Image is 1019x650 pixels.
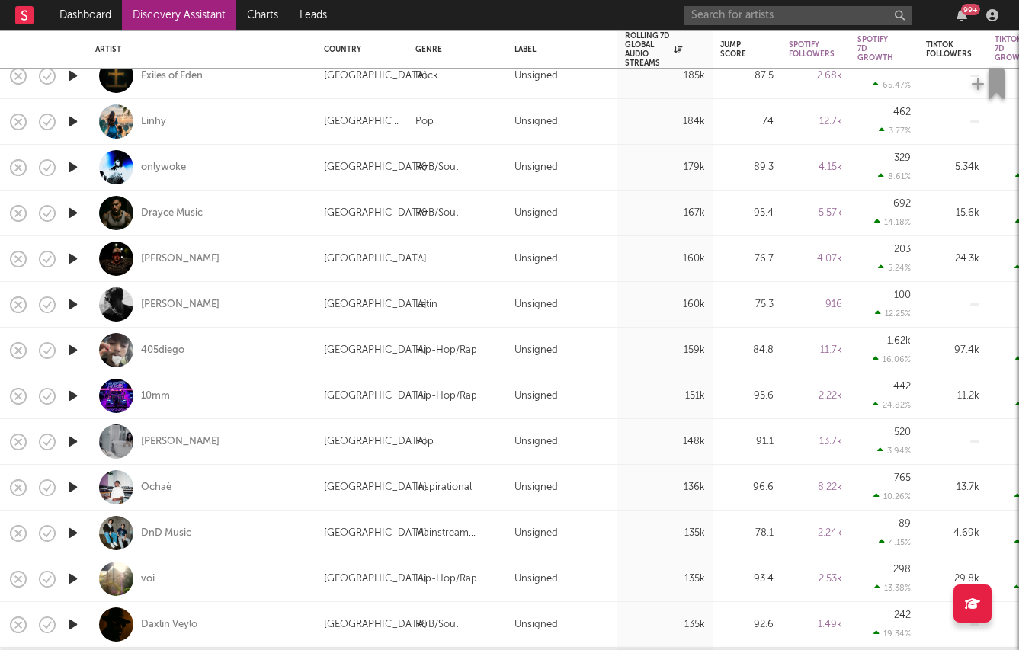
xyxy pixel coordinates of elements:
[789,250,842,268] div: 4.07k
[720,479,774,497] div: 96.6
[141,298,220,312] a: [PERSON_NAME]
[875,309,911,319] div: 12.25 %
[625,387,705,405] div: 151k
[95,45,301,54] div: Artist
[625,479,705,497] div: 136k
[893,199,911,209] div: 692
[514,67,558,85] div: Unsigned
[873,400,911,410] div: 24.82 %
[625,616,705,634] div: 135k
[514,387,558,405] div: Unsigned
[324,479,427,497] div: [GEOGRAPHIC_DATA]
[873,492,911,501] div: 10.26 %
[873,80,911,90] div: 65.47 %
[893,382,911,392] div: 442
[926,40,972,59] div: Tiktok Followers
[514,158,558,177] div: Unsigned
[874,583,911,593] div: 13.38 %
[926,387,979,405] div: 11.2k
[720,387,774,405] div: 95.6
[141,572,155,586] a: voi
[893,107,911,117] div: 462
[324,204,427,223] div: [GEOGRAPHIC_DATA]
[720,570,774,588] div: 93.4
[625,158,705,177] div: 179k
[415,524,499,543] div: Mainstream Electronic
[720,113,774,131] div: 74
[514,570,558,588] div: Unsigned
[141,115,166,129] a: Linhy
[877,446,911,456] div: 3.94 %
[625,341,705,360] div: 159k
[720,250,774,268] div: 76.7
[141,618,197,632] a: Daxlin Veylo
[141,435,220,449] div: [PERSON_NAME]
[514,113,558,131] div: Unsigned
[720,204,774,223] div: 95.4
[789,296,842,314] div: 916
[324,616,427,634] div: [GEOGRAPHIC_DATA]
[141,527,191,540] a: DnD Music
[625,250,705,268] div: 160k
[720,341,774,360] div: 84.8
[878,171,911,181] div: 8.61 %
[141,481,171,495] a: Ochaè
[415,479,472,497] div: Inspirational
[926,250,979,268] div: 24.3k
[324,524,427,543] div: [GEOGRAPHIC_DATA]
[789,524,842,543] div: 2.24k
[415,433,434,451] div: Pop
[324,158,427,177] div: [GEOGRAPHIC_DATA]
[415,387,477,405] div: Hip-Hop/Rap
[415,158,458,177] div: R&B/Soul
[324,113,400,131] div: [GEOGRAPHIC_DATA]
[894,473,911,483] div: 765
[514,433,558,451] div: Unsigned
[625,31,682,68] div: Rolling 7D Global Audio Streams
[625,113,705,131] div: 184k
[720,616,774,634] div: 92.6
[894,245,911,255] div: 203
[141,207,203,220] div: Drayce Music
[324,570,427,588] div: [GEOGRAPHIC_DATA]
[887,336,911,346] div: 1.62k
[514,524,558,543] div: Unsigned
[926,341,979,360] div: 97.4k
[141,389,170,403] a: 10mm
[141,69,203,83] a: Exiles of Eden
[789,113,842,131] div: 12.7k
[789,570,842,588] div: 2.53k
[141,344,184,357] a: 405diego
[926,524,979,543] div: 4.69k
[957,9,967,21] button: 99+
[926,479,979,497] div: 13.7k
[141,252,220,266] a: [PERSON_NAME]
[789,204,842,223] div: 5.57k
[625,296,705,314] div: 160k
[926,204,979,223] div: 15.6k
[625,433,705,451] div: 148k
[789,616,842,634] div: 1.49k
[625,67,705,85] div: 185k
[415,570,477,588] div: Hip-Hop/Rap
[141,161,186,175] a: onlywoke
[720,524,774,543] div: 78.1
[415,67,438,85] div: Rock
[893,565,911,575] div: 298
[415,113,434,131] div: Pop
[873,354,911,364] div: 16.06 %
[514,45,602,54] div: Label
[324,341,427,360] div: [GEOGRAPHIC_DATA]
[961,4,980,15] div: 99 +
[514,204,558,223] div: Unsigned
[894,610,911,620] div: 242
